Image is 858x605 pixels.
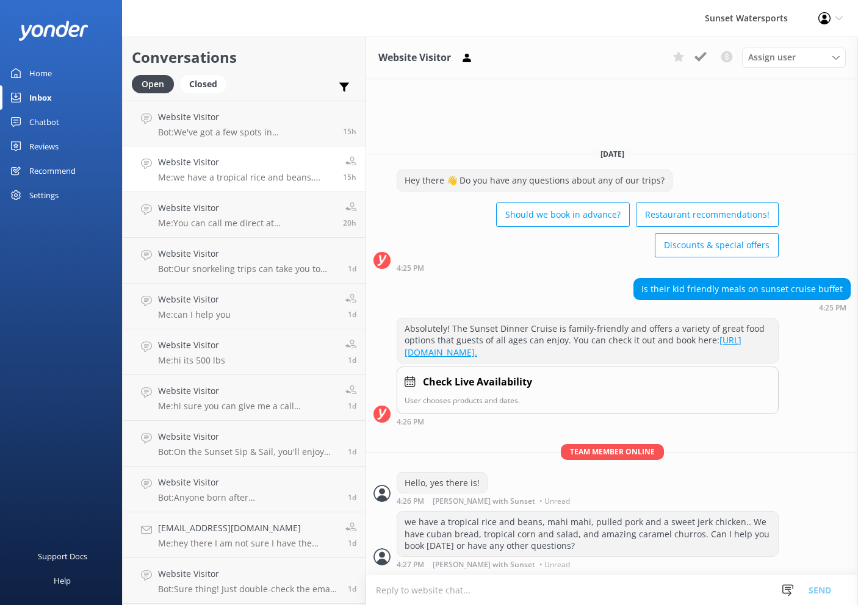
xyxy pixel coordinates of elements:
a: Website VisitorBot:Anyone born after [DEMOGRAPHIC_DATA], must take the [US_STATE] Boater Safety T... [123,467,366,512]
a: Website VisitorBot:On the Sunset Sip & Sail, you'll enjoy appetizers like jerk chicken sliders, B... [123,421,366,467]
h4: [EMAIL_ADDRESS][DOMAIN_NAME] [158,521,336,535]
p: Bot: Sure thing! Just double-check the email you used for your reservation. If you still can't fi... [158,584,339,595]
h4: Website Visitor [158,247,339,260]
p: Bot: Our snorkeling trips can take you to both sides! The Rise & Reef Morning Snorkel, Afternoon ... [158,263,339,274]
button: Discounts & special offers [655,233,779,257]
span: Oct 11 2025 12:21pm (UTC -05:00) America/Cancun [348,492,356,503]
a: [URL][DOMAIN_NAME]. [405,334,741,358]
div: Oct 12 2025 03:26pm (UTC -05:00) America/Cancun [397,417,779,426]
strong: 4:26 PM [397,418,424,426]
span: Oct 11 2025 09:18pm (UTC -05:00) America/Cancun [348,263,356,274]
div: Oct 12 2025 03:27pm (UTC -05:00) America/Cancun [397,560,779,568]
a: Website VisitorBot:We've got a few spots in [GEOGRAPHIC_DATA]! Our main check-in is at [STREET_AD... [123,101,366,146]
span: [PERSON_NAME] with Sunset [433,498,535,505]
span: Oct 11 2025 03:08pm (UTC -05:00) America/Cancun [348,355,356,365]
a: Website VisitorMe:hi sure you can give me a call [PHONE_NUMBER]1d [123,375,366,421]
div: Closed [180,75,226,93]
p: Me: hi its 500 lbs [158,355,225,366]
strong: 4:27 PM [397,561,424,568]
div: Oct 12 2025 03:25pm (UTC -05:00) America/Cancun [397,263,779,272]
h4: Website Visitor [158,156,334,169]
p: Me: we have a tropical rice and beans, mahi mahi, pulled pork and a sweet jerk chicken.. We have ... [158,172,334,183]
p: Me: hey there I am not sure I have the correct answer but the office will! [PHONE_NUMBER] [158,538,336,549]
h4: Website Visitor [158,384,336,398]
a: Website VisitorMe:You can call me direct at [PHONE_NUMBER]. My name is [PERSON_NAME]20h [123,192,366,238]
div: Hey there 👋 Do you have any questions about any of our trips? [397,170,672,191]
div: Chatbot [29,110,59,134]
p: Me: You can call me direct at [PHONE_NUMBER]. My name is [PERSON_NAME] [158,218,334,229]
strong: 4:25 PM [819,304,846,312]
a: Website VisitorBot:Our snorkeling trips can take you to both sides! The Rise & Reef Morning Snork... [123,238,366,284]
div: Home [29,61,52,85]
div: Assign User [742,48,846,67]
strong: 4:25 PM [397,265,424,272]
a: Closed [180,77,233,90]
div: Recommend [29,159,76,183]
div: Reviews [29,134,59,159]
span: [PERSON_NAME] with Sunset [433,561,535,568]
p: Bot: On the Sunset Sip & Sail, you'll enjoy appetizers like jerk chicken sliders, BBQ meatballs, ... [158,446,339,457]
a: Website VisitorMe:we have a tropical rice and beans, mahi mahi, pulled pork and a sweet jerk chic... [123,146,366,192]
h4: Check Live Availability [423,374,532,390]
p: Me: can I help you [158,309,231,320]
h2: Conversations [132,46,356,69]
a: Website VisitorMe:hi its 500 lbs1d [123,329,366,375]
span: • Unread [539,498,570,505]
div: Open [132,75,174,93]
span: Team member online [561,444,664,459]
div: Is their kid friendly meals on sunset cruise buffet [634,279,850,299]
p: User chooses products and dates. [405,395,771,406]
a: Open [132,77,180,90]
h4: Website Visitor [158,338,225,352]
div: Absolutely! The Sunset Dinner Cruise is family-friendly and offers a variety of great food option... [397,318,778,363]
button: Restaurant recommendations! [636,202,779,227]
h4: Website Visitor [158,476,339,489]
span: Oct 11 2025 01:48pm (UTC -05:00) America/Cancun [348,446,356,457]
span: Oct 11 2025 03:08pm (UTC -05:00) America/Cancun [348,401,356,411]
a: [EMAIL_ADDRESS][DOMAIN_NAME]Me:hey there I am not sure I have the correct answer but the office w... [123,512,366,558]
p: Bot: We've got a few spots in [GEOGRAPHIC_DATA]! Our main check-in is at [STREET_ADDRESS][PERSON_... [158,127,334,138]
div: Oct 12 2025 03:26pm (UTC -05:00) America/Cancun [397,496,573,505]
h3: Website Visitor [378,50,451,66]
h4: Website Visitor [158,430,339,443]
span: Oct 12 2025 03:58pm (UTC -05:00) America/Cancun [343,126,356,137]
div: Oct 12 2025 03:25pm (UTC -05:00) America/Cancun [633,303,851,312]
strong: 4:26 PM [397,498,424,505]
button: Should we book in advance? [496,202,630,227]
span: Oct 11 2025 12:13pm (UTC -05:00) America/Cancun [348,538,356,548]
a: Website VisitorBot:Sure thing! Just double-check the email you used for your reservation. If you ... [123,558,366,604]
div: Hello, yes there is! [397,473,487,493]
span: Assign user [748,51,796,64]
span: • Unread [539,561,570,568]
div: Support Docs [38,544,87,568]
span: Oct 12 2025 10:39am (UTC -05:00) America/Cancun [343,218,356,228]
div: we have a tropical rice and beans, mahi mahi, pulled pork and a sweet jerk chicken.. We have cuba... [397,512,778,556]
div: Help [54,568,71,593]
span: Oct 11 2025 11:07am (UTC -05:00) America/Cancun [348,584,356,594]
div: Inbox [29,85,52,110]
h4: Website Visitor [158,567,339,581]
span: [DATE] [593,149,632,159]
div: Settings [29,183,59,207]
span: Oct 12 2025 03:27pm (UTC -05:00) America/Cancun [343,172,356,182]
a: Website VisitorMe:can I help you1d [123,284,366,329]
p: Me: hi sure you can give me a call [PHONE_NUMBER] [158,401,336,412]
p: Bot: Anyone born after [DEMOGRAPHIC_DATA], must take the [US_STATE] Boater Safety Test to operate... [158,492,339,503]
h4: Website Visitor [158,110,334,124]
h4: Website Visitor [158,201,334,215]
span: Oct 11 2025 04:54pm (UTC -05:00) America/Cancun [348,309,356,320]
h4: Website Visitor [158,293,231,306]
img: yonder-white-logo.png [18,21,88,41]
